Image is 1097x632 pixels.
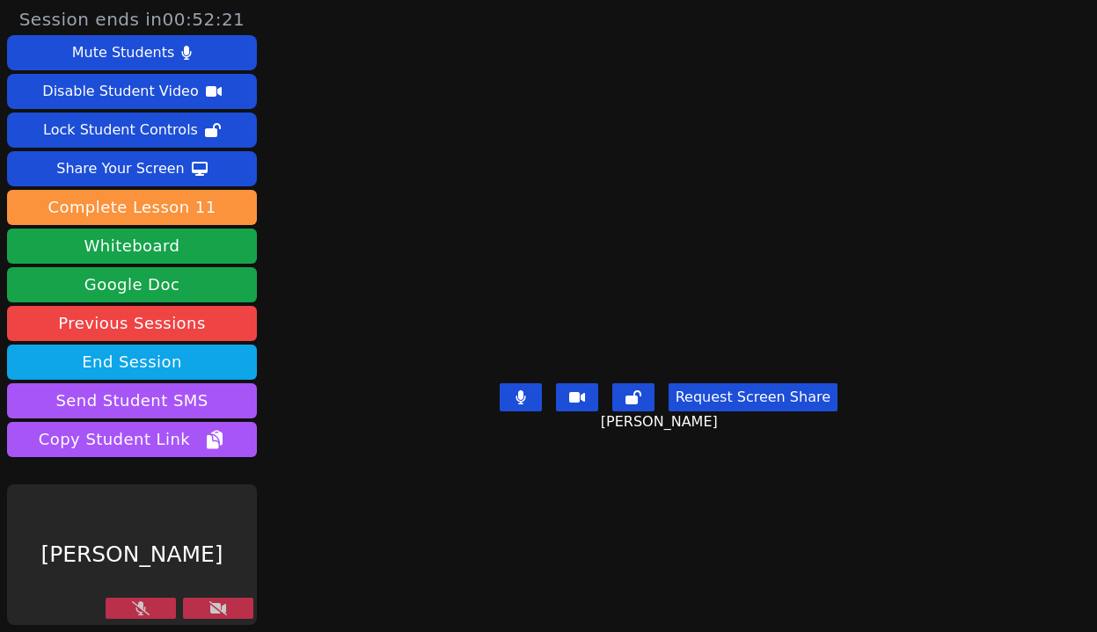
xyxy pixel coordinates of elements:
a: Previous Sessions [7,306,257,341]
button: Request Screen Share [669,383,837,411]
div: Share Your Screen [56,155,185,183]
button: Complete Lesson 11 [7,190,257,225]
button: Whiteboard [7,229,257,264]
button: Mute Students [7,35,257,70]
button: Share Your Screen [7,151,257,186]
span: [PERSON_NAME] [601,411,722,432]
div: Disable Student Video [42,77,198,105]
div: Lock Student Controls [43,116,198,144]
button: Send Student SMS [7,383,257,418]
button: Disable Student Video [7,74,257,109]
a: Google Doc [7,267,257,302]
span: Copy Student Link [39,427,225,452]
button: End Session [7,345,257,380]
button: Copy Student Link [7,422,257,457]
time: 00:52:21 [163,9,245,30]
button: Lock Student Controls [7,113,257,148]
div: Mute Students [72,39,174,67]
span: Session ends in [19,7,245,32]
div: [PERSON_NAME] [7,484,257,625]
